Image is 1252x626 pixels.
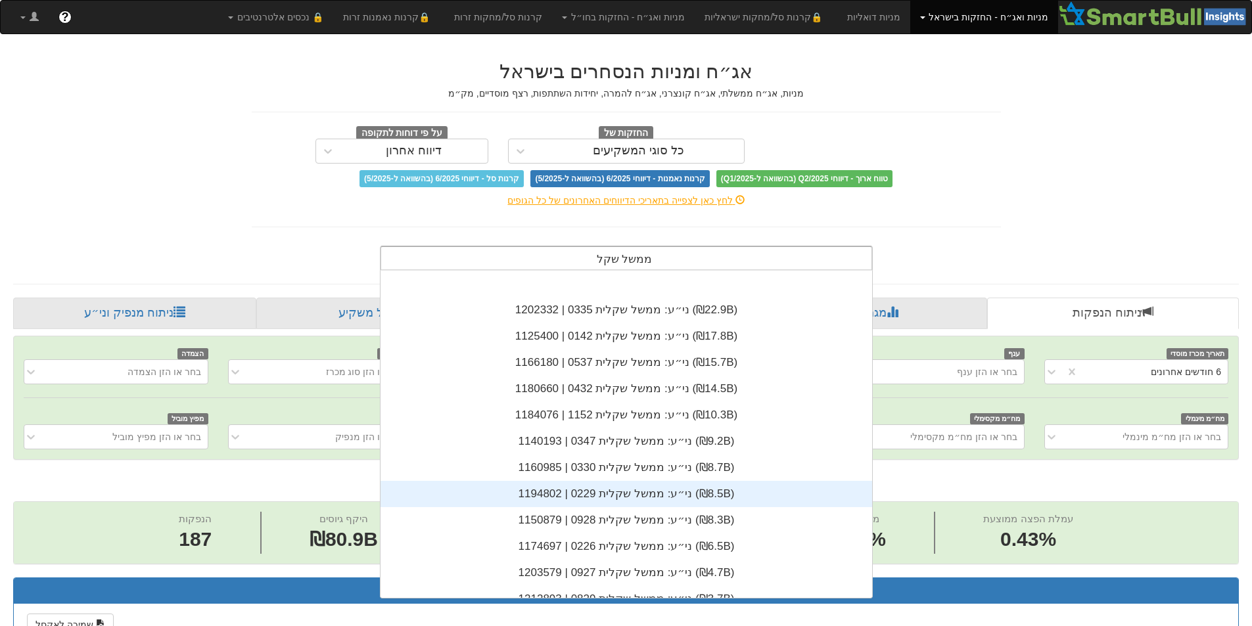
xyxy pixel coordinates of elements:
div: ני״ע: ‏ממשל שקלית 0347 | 1140193 ‎(₪9.2B)‎ [381,428,872,455]
span: מח״מ מקסימלי [970,413,1025,424]
div: בחר או הזן הצמדה [128,365,201,378]
div: ני״ע: ‏ממשל שקלית 0229 | 1194802 ‎(₪8.5B)‎ [381,481,872,507]
span: ענף [1004,348,1025,359]
span: הצמדה [177,348,208,359]
div: לחץ כאן לצפייה בתאריכי הדיווחים האחרונים של כל הגופים [242,194,1011,207]
div: ני״ע: ‏ממשל שקלית 0537 | 1166180 ‎(₪15.7B)‎ [381,349,872,376]
h2: ניתוח הנפקות - 6 חודשים אחרונים [13,473,1239,495]
a: ? [49,1,81,34]
h5: מניות, אג״ח ממשלתי, אג״ח קונצרני, אג״ח להמרה, יחידות השתתפות, רצף מוסדיים, מק״מ [252,89,1001,99]
a: 🔒קרנות נאמנות זרות [333,1,445,34]
div: ני״ע: ‏ממשל שקלית 0928 | 1150879 ‎(₪8.3B)‎ [381,507,872,533]
span: 0.43% [983,525,1073,554]
span: מח״מ מינמלי [1181,413,1228,424]
div: ני״ע: ‏ממשל שקלית 0829 | 1212893 ‎(₪3.7B)‎ [381,586,872,612]
span: ? [61,11,68,24]
img: Smartbull [1058,1,1251,27]
span: 187 [179,525,212,554]
h3: תוצאות הנפקות [24,585,1228,596]
span: הנפקות [179,513,212,524]
a: מניות דואליות [837,1,910,34]
span: מפיץ מוביל [168,413,208,424]
div: 6 חודשים אחרונים [1151,365,1221,378]
div: ני״ע: ‏ממשל שקלית 0330 | 1160985 ‎(₪8.7B)‎ [381,455,872,481]
span: על פי דוחות לתקופה [356,126,448,141]
div: דיווח אחרון [386,145,442,158]
a: ניתוח מנפיק וני״ע [13,298,256,329]
div: בחר או הזן מפיץ מוביל [112,430,201,443]
div: כל סוגי המשקיעים [593,145,684,158]
a: מניות ואג״ח - החזקות בחו״ל [552,1,695,34]
div: ני״ע: ‏ממשל שקלית 1152 | 1184076 ‎(₪10.3B)‎ [381,402,872,428]
div: ני״ע: ‏ממשל שקלית 0335 | 1202332 ‎(₪22.9B)‎ [381,297,872,323]
div: ני״ע: ‏ממשל שקלית 0226 | 1174697 ‎(₪6.5B)‎ [381,533,872,560]
div: בחר או הזן מח״מ מינמלי [1123,430,1221,443]
span: קרנות סל - דיווחי 6/2025 (בהשוואה ל-5/2025) [359,170,524,187]
div: ני״ע: ‏ממשל שקלית 0927 | 1203579 ‎(₪4.7B)‎ [381,560,872,586]
span: עמלת הפצה ממוצעת [983,513,1073,524]
h2: אג״ח ומניות הנסחרים בישראל [252,60,1001,82]
a: 🔒קרנות סל/מחקות ישראליות [695,1,837,34]
span: טווח ארוך - דיווחי Q2/2025 (בהשוואה ל-Q1/2025) [716,170,893,187]
div: בחר או הזן מח״מ מקסימלי [910,430,1017,443]
a: מניות ואג״ח - החזקות בישראל [910,1,1058,34]
div: ני״ע: ‏ממשל שקלית 0142 | 1125400 ‎(₪17.8B)‎ [381,323,872,349]
a: קרנות סל/מחקות זרות [444,1,552,34]
div: בחר או הזן סוג מכרז [326,365,406,378]
span: החזקות של [599,126,654,141]
span: היקף גיוסים [319,513,368,524]
a: 🔒 נכסים אלטרנטיבים [218,1,333,34]
div: בחר או הזן ענף [957,365,1017,378]
a: ניתוח הנפקות [987,298,1239,329]
span: קרנות נאמנות - דיווחי 6/2025 (בהשוואה ל-5/2025) [530,170,709,187]
div: ני״ע: ‏ממשל שקלית 0432 | 1180660 ‎(₪14.5B)‎ [381,376,872,402]
span: ₪80.9B [310,528,378,550]
span: סוג מכרז [377,348,413,359]
div: בחר או הזן מנפיק [335,430,405,443]
span: תאריך מכרז מוסדי [1167,348,1228,359]
a: פרופיל משקיע [256,298,503,329]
